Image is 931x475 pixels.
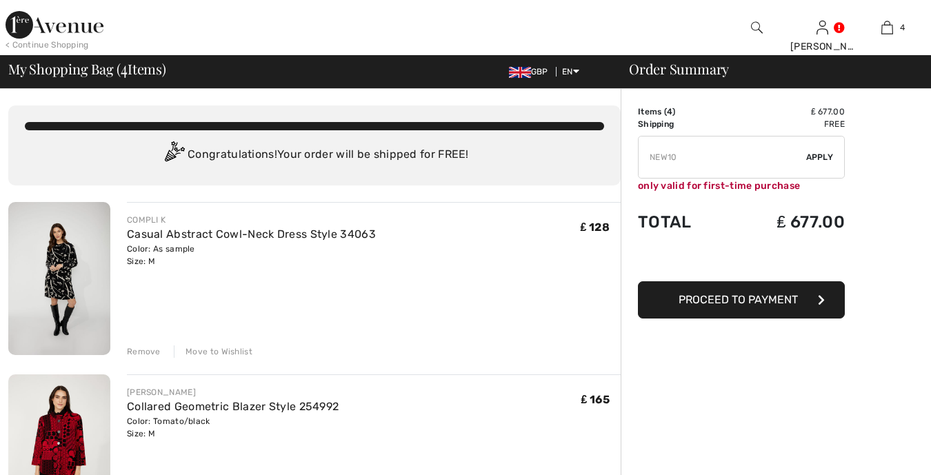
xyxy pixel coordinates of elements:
td: Free [729,118,845,130]
img: My Bag [881,19,893,36]
span: 4 [121,59,128,77]
span: 4 [667,107,672,117]
img: Casual Abstract Cowl-Neck Dress Style 34063 [8,202,110,355]
div: Congratulations! Your order will be shipped for FREE! [25,141,604,169]
span: ₤ 128 [581,221,610,234]
span: ₤ 165 [581,393,610,406]
img: Congratulation2.svg [160,141,188,169]
td: Shipping [638,118,729,130]
div: Order Summary [612,62,923,76]
span: Apply [806,151,834,163]
div: only valid for first-time purchase [638,179,845,193]
a: 4 [856,19,920,36]
span: 4 [900,21,905,34]
td: Total [638,199,729,245]
div: Color: As sample Size: M [127,243,376,267]
div: COMPLI K [127,214,376,226]
td: ₤ 677.00 [729,199,845,245]
span: Proceed to Payment [679,293,798,306]
a: Sign In [817,21,828,34]
input: Promo code [639,137,806,178]
div: < Continue Shopping [6,39,89,51]
img: UK Pound [509,67,531,78]
a: Collared Geometric Blazer Style 254992 [127,400,339,413]
a: Casual Abstract Cowl-Neck Dress Style 34063 [127,228,376,241]
td: Items ( ) [638,105,729,118]
div: [PERSON_NAME] [790,39,854,54]
img: My Info [817,19,828,36]
div: Move to Wishlist [174,345,252,358]
span: My Shopping Bag ( Items) [8,62,166,76]
iframe: PayPal [638,245,845,276]
button: Proceed to Payment [638,281,845,319]
div: Color: Tomato/black Size: M [127,415,339,440]
div: Remove [127,345,161,358]
span: GBP [509,67,554,77]
img: 1ère Avenue [6,11,103,39]
span: EN [562,67,579,77]
div: [PERSON_NAME] [127,386,339,398]
td: ₤ 677.00 [729,105,845,118]
img: search the website [751,19,763,36]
